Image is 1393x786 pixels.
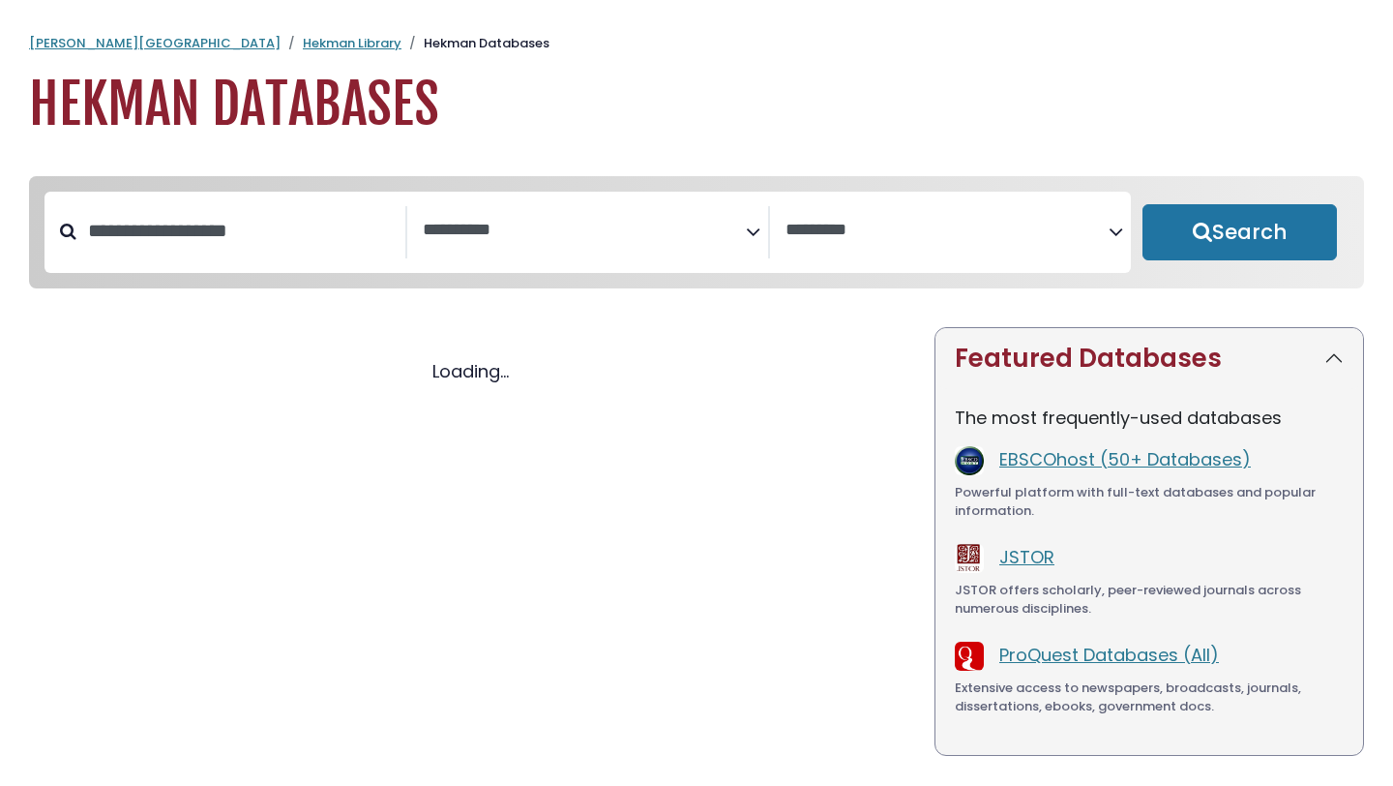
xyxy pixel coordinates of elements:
[1142,204,1337,260] button: Submit for Search Results
[935,328,1363,389] button: Featured Databases
[955,679,1344,716] div: Extensive access to newspapers, broadcasts, journals, dissertations, ebooks, government docs.
[29,176,1364,288] nav: Search filters
[999,643,1219,667] a: ProQuest Databases (All)
[999,447,1251,471] a: EBSCOhost (50+ Databases)
[76,215,405,247] input: Search database by title or keyword
[955,405,1344,431] p: The most frequently-used databases
[29,34,281,52] a: [PERSON_NAME][GEOGRAPHIC_DATA]
[401,34,549,53] li: Hekman Databases
[29,34,1364,53] nav: breadcrumb
[423,221,746,241] textarea: Search
[29,73,1364,137] h1: Hekman Databases
[955,483,1344,521] div: Powerful platform with full-text databases and popular information.
[303,34,401,52] a: Hekman Library
[955,581,1344,619] div: JSTOR offers scholarly, peer-reviewed journals across numerous disciplines.
[785,221,1109,241] textarea: Search
[999,545,1054,569] a: JSTOR
[29,358,911,384] div: Loading...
